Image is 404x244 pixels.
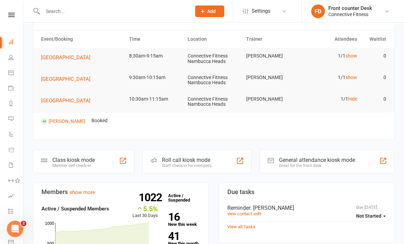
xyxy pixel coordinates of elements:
a: show more [70,189,95,195]
td: Connective Fitness Nambucca Heads [185,48,243,69]
div: Staff check-in for members [162,163,212,168]
div: Great for the front desk [279,163,355,168]
td: 0 [360,91,390,107]
button: [GEOGRAPHIC_DATA] [41,75,95,83]
button: Not Started [356,210,386,222]
button: [GEOGRAPHIC_DATA] [41,97,95,105]
a: hide [348,96,357,102]
a: Calendar [8,66,24,81]
a: Reports [8,97,24,112]
strong: 1022 [139,192,165,203]
th: Time [126,30,185,48]
a: Product Sales [8,143,24,158]
td: 1/1 [302,48,360,64]
iframe: Intercom live chat [7,221,23,237]
td: 0 [360,69,390,86]
a: show [345,53,357,59]
a: People [8,50,24,66]
td: [PERSON_NAME] [243,91,302,107]
button: [GEOGRAPHIC_DATA] [41,53,95,62]
a: 1022Active / Suspended [165,188,195,207]
td: Connective Fitness Nambucca Heads [185,69,243,91]
a: What's New [8,220,24,235]
a: [PERSON_NAME] [49,118,85,124]
div: General attendance kiosk mode [279,157,355,163]
td: [PERSON_NAME] [243,69,302,86]
td: Booked [88,113,111,129]
a: Payments [8,81,24,97]
input: Search... [41,7,186,16]
a: view contact [227,211,252,216]
a: View all Tasks [227,224,255,229]
a: 16New this week [168,212,200,227]
a: Dashboard [8,35,24,50]
h3: Members [41,189,200,195]
td: 1/1 [302,69,360,86]
span: Add [207,9,216,14]
div: Front counter Desk [328,5,372,11]
strong: 16 [168,212,197,222]
td: 8:30am-9:15am [126,48,185,64]
div: Reminder [227,205,386,211]
strong: 41 [168,231,197,241]
div: Connective Fitness [328,11,372,17]
div: Member self check-in [52,163,95,168]
td: [PERSON_NAME] [243,48,302,64]
span: : [PERSON_NAME] [250,205,294,211]
button: Add [195,5,224,17]
span: Not Started [356,213,381,219]
span: [GEOGRAPHIC_DATA] [41,54,90,61]
a: edit [254,211,261,216]
strong: Active / Suspended Members [41,206,109,212]
span: [GEOGRAPHIC_DATA] [41,98,90,104]
th: Attendees [302,30,360,48]
th: Waitlist [360,30,390,48]
td: 10:30am-11:15am [126,91,185,107]
a: show [345,75,357,80]
span: [GEOGRAPHIC_DATA] [41,76,90,82]
td: 0 [360,48,390,64]
span: Settings [252,3,270,19]
td: 1/1 [302,91,360,107]
div: 5.5% [132,205,158,212]
div: FD [311,4,325,18]
span: 2 [21,221,26,226]
td: 9:30am-10:15am [126,69,185,86]
div: Last 30 Days [132,205,158,219]
th: Trainer [243,30,302,48]
a: Assessments [8,189,24,204]
div: Class kiosk mode [52,157,95,163]
th: Location [185,30,243,48]
h3: Due tasks [227,189,386,195]
th: Event/Booking [38,30,126,48]
div: Roll call kiosk mode [162,157,212,163]
td: Connective Fitness Nambucca Heads [185,91,243,113]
